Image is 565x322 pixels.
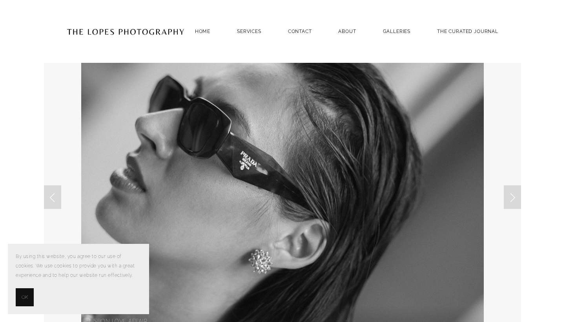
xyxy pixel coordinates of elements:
[22,293,28,302] span: OK
[16,288,34,306] button: OK
[237,29,261,34] a: SERVICES
[67,12,184,51] img: Portugal Wedding Photographer | The Lopes Photography
[383,26,411,37] a: GALLERIES
[8,244,149,314] section: Cookie banner
[195,26,210,37] a: Home
[16,252,141,280] p: By using this website, you agree to our use of cookies. We use cookies to provide you with a grea...
[288,26,312,37] a: Contact
[437,26,498,37] a: THE CURATED JOURNAL
[504,185,521,209] a: Next Slide
[338,26,356,37] a: ABOUT
[44,185,61,209] a: Previous Slide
